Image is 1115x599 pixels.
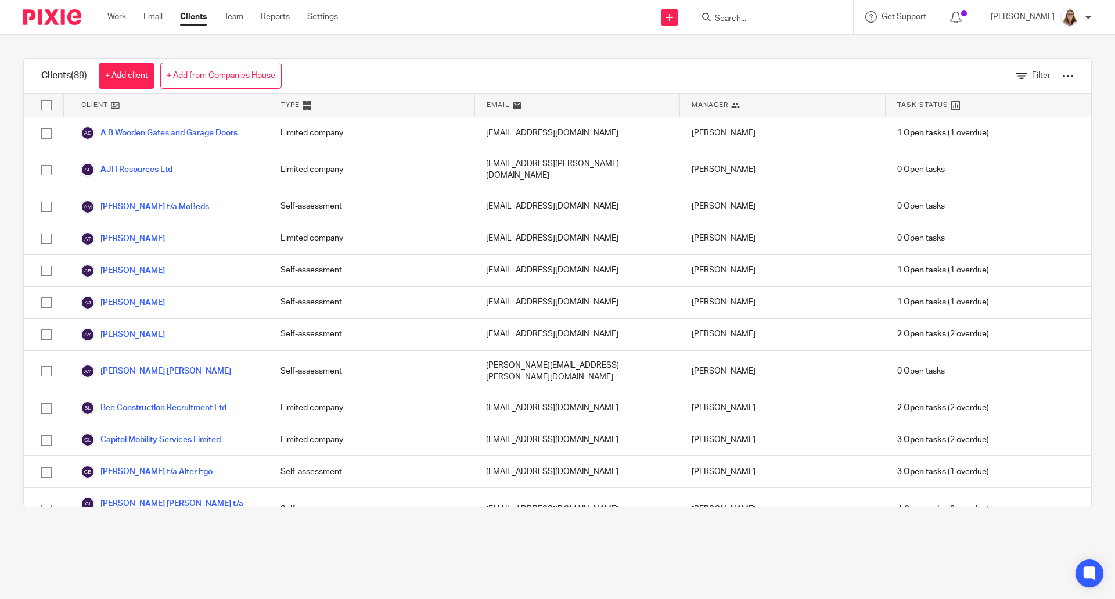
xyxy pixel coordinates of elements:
a: + Add from Companies House [160,63,282,89]
span: 3 Open tasks [897,466,946,478]
a: [PERSON_NAME] [81,296,165,310]
span: (1 overdue) [897,264,989,276]
a: [PERSON_NAME] [81,264,165,278]
img: svg%3E [81,126,95,140]
img: svg%3E [81,364,95,378]
a: Capitol Mobility Services Limited [81,433,221,447]
div: Limited company [269,223,474,254]
div: [PERSON_NAME] [680,117,886,149]
a: Clients [180,11,207,23]
div: Limited company [269,392,474,424]
div: [PERSON_NAME] [680,149,886,191]
span: Task Status [897,100,948,110]
div: Self-assessment [269,255,474,286]
a: Work [107,11,126,23]
div: [EMAIL_ADDRESS][DOMAIN_NAME] [474,287,680,318]
div: [PERSON_NAME] [680,488,886,531]
img: svg%3E [81,328,95,342]
span: 2 Open tasks [897,402,946,414]
div: [PERSON_NAME][EMAIL_ADDRESS][PERSON_NAME][DOMAIN_NAME] [474,351,680,392]
div: [EMAIL_ADDRESS][DOMAIN_NAME] [474,255,680,286]
img: svg%3E [81,433,95,447]
div: Self-assessment [269,191,474,223]
div: Self-assessment [269,351,474,392]
span: (2 overdue) [897,328,989,340]
div: [EMAIL_ADDRESS][DOMAIN_NAME] [474,191,680,223]
div: Limited company [269,149,474,191]
span: Email [487,100,510,110]
input: Search [714,14,818,24]
span: (2 overdue) [897,504,989,515]
span: Filter [1032,71,1051,80]
span: 0 Open tasks [897,365,945,377]
a: + Add client [99,63,154,89]
span: 4 Open tasks [897,504,946,515]
img: Pixie [23,9,81,25]
input: Select all [35,94,57,116]
span: 0 Open tasks [897,164,945,175]
span: 1 Open tasks [897,296,946,308]
img: svg%3E [81,296,95,310]
span: (2 overdue) [897,434,989,446]
img: svg%3E [81,232,95,246]
a: [PERSON_NAME] [PERSON_NAME] [81,364,231,378]
div: [EMAIL_ADDRESS][DOMAIN_NAME] [474,319,680,350]
a: Settings [307,11,338,23]
span: 0 Open tasks [897,232,945,244]
div: [PERSON_NAME] [680,319,886,350]
div: Self-assessment [269,488,474,531]
span: 0 Open tasks [897,200,945,212]
a: Reports [261,11,290,23]
p: [PERSON_NAME] [991,11,1055,23]
div: Self-assessment [269,287,474,318]
a: [PERSON_NAME] [81,232,165,246]
div: Self-assessment [269,319,474,350]
h1: Clients [41,70,87,82]
div: [EMAIL_ADDRESS][DOMAIN_NAME] [474,117,680,149]
span: Type [281,100,300,110]
a: [PERSON_NAME] t/a MoBeds [81,200,209,214]
img: svg%3E [81,401,95,415]
div: [PERSON_NAME] [680,424,886,455]
span: (1 overdue) [897,127,989,139]
div: [EMAIL_ADDRESS][DOMAIN_NAME] [474,424,680,455]
div: [EMAIL_ADDRESS][PERSON_NAME][DOMAIN_NAME] [474,149,680,191]
img: Me%201.png [1060,8,1079,27]
div: Limited company [269,424,474,455]
span: 1 Open tasks [897,264,946,276]
span: 1 Open tasks [897,127,946,139]
span: (2 overdue) [897,402,989,414]
div: [EMAIL_ADDRESS][DOMAIN_NAME] [474,456,680,487]
img: svg%3E [81,264,95,278]
a: [PERSON_NAME] [PERSON_NAME] t/a New Moston Inn [81,497,257,522]
a: [PERSON_NAME] [81,328,165,342]
div: Self-assessment [269,456,474,487]
span: (89) [71,71,87,80]
div: [PERSON_NAME] [680,392,886,424]
span: 3 Open tasks [897,434,946,446]
a: [PERSON_NAME] t/a Alter Ego [81,465,213,479]
div: [EMAIL_ADDRESS][DOMAIN_NAME] [474,488,680,531]
img: svg%3E [81,200,95,214]
span: 2 Open tasks [897,328,946,340]
div: [PERSON_NAME] [680,351,886,392]
div: [PERSON_NAME] [680,255,886,286]
img: svg%3E [81,163,95,177]
img: svg%3E [81,497,95,511]
a: A B Wooden Gates and Garage Doors [81,126,238,140]
span: (1 overdue) [897,296,989,308]
a: AJH Resources Ltd [81,163,172,177]
div: Limited company [269,117,474,149]
div: [PERSON_NAME] [680,287,886,318]
div: [EMAIL_ADDRESS][DOMAIN_NAME] [474,392,680,424]
span: Client [81,100,108,110]
a: Bee Construction Recruitment Ltd [81,401,226,415]
span: (1 overdue) [897,466,989,478]
div: [PERSON_NAME] [680,456,886,487]
div: [PERSON_NAME] [680,191,886,223]
a: Email [143,11,163,23]
a: Team [224,11,243,23]
span: Manager [692,100,728,110]
div: [EMAIL_ADDRESS][DOMAIN_NAME] [474,223,680,254]
span: Get Support [882,13,926,21]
